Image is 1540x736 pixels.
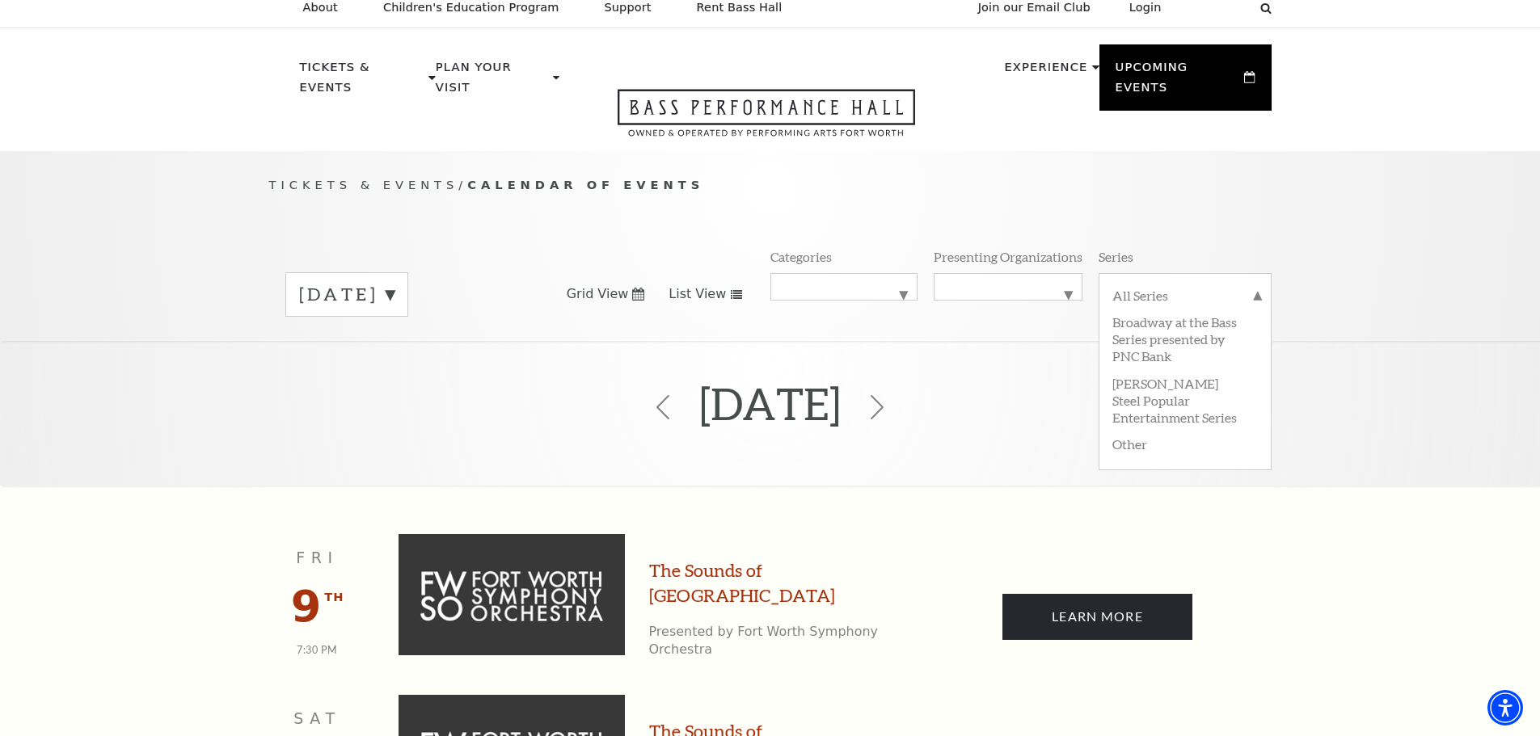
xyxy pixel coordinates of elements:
p: Presented by Fort Worth Symphony Orchestra [649,623,900,659]
label: [DATE] [299,282,394,307]
span: th [324,587,344,608]
div: Accessibility Menu [1487,690,1523,725]
p: / [269,175,1272,196]
label: [PERSON_NAME] Steel Popular Entertainment Series [1112,369,1258,430]
p: Rent Bass Hall [697,1,783,15]
a: The Sounds of [GEOGRAPHIC_DATA] [649,558,900,608]
img: The Sounds of Paris [399,534,625,655]
p: Tickets & Events [300,57,425,107]
svg: Click to view the next month [865,395,889,419]
span: 9 [291,581,322,632]
p: Categories [770,248,832,265]
p: Experience [1004,57,1087,86]
h2: [DATE] [699,353,841,454]
p: Series [1099,248,1133,265]
p: Plan Your Visit [436,57,549,107]
p: About [303,1,338,15]
span: Tickets & Events [269,178,459,191]
p: Presenting Organizations [934,248,1082,265]
p: Support [605,1,652,15]
svg: Click to view the previous month [651,395,675,419]
span: Calendar of Events [467,178,704,191]
span: 7:30 PM [297,644,338,656]
span: List View [669,285,726,303]
label: All Series [1112,287,1258,308]
label: Other [1112,430,1258,456]
label: Broadway at the Bass Series presented by PNC Bank [1112,308,1258,368]
a: Presented by Fort Worth Symphony Orchestra Learn More [1002,594,1192,639]
p: Upcoming Events [1116,57,1241,107]
p: Fri [269,546,366,570]
p: Sat [269,707,366,730]
a: Open this option [559,89,973,151]
p: Children's Education Program [383,1,559,15]
span: Grid View [567,285,629,303]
